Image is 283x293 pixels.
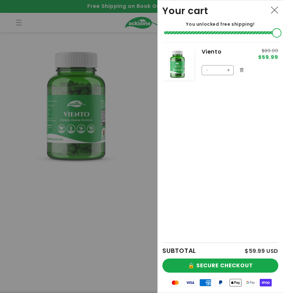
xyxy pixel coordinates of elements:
p: You unlocked free shipping! [162,21,278,27]
h2: Your cart [162,5,208,17]
s: $80.00 [258,49,278,53]
button: Remove Viento [237,65,246,75]
p: $59.99 USD [245,248,278,254]
h2: SUBTOTAL [162,248,196,254]
span: $59.99 [258,55,278,60]
button: 🔒 SECURE CHECKOUT [162,259,278,273]
input: Quantity for Viento [212,65,223,75]
button: Close [268,3,281,17]
a: Viento [202,49,250,55]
